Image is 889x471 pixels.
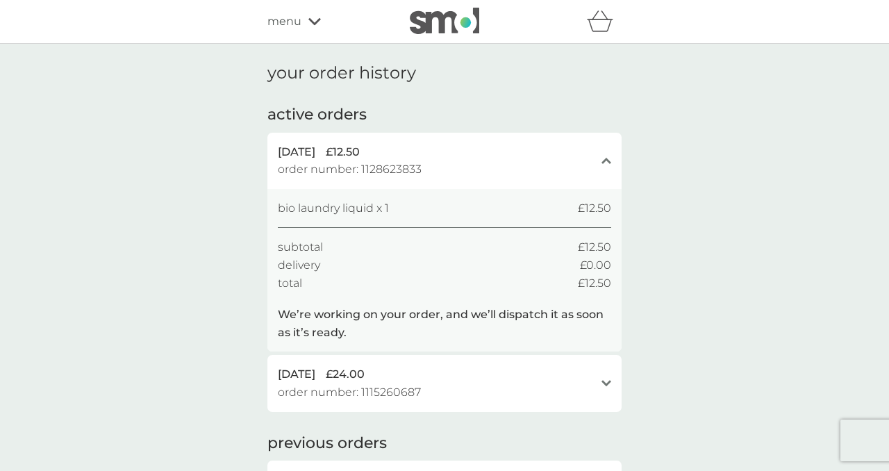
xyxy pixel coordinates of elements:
span: £24.00 [326,365,365,383]
span: £12.50 [326,143,360,161]
span: £0.00 [580,256,611,274]
span: £12.50 [578,274,611,292]
span: £12.50 [578,238,611,256]
h2: active orders [267,104,367,126]
span: delivery [278,256,320,274]
h2: previous orders [267,433,387,454]
img: smol [410,8,479,34]
span: [DATE] [278,365,315,383]
span: [DATE] [278,143,315,161]
span: order number: 1115260687 [278,383,421,402]
span: order number: 1128623833 [278,160,422,179]
span: total [278,274,302,292]
div: basket [587,8,622,35]
h1: your order history [267,63,416,83]
span: menu [267,13,301,31]
span: bio laundry liquid x 1 [278,199,389,217]
p: We’re working on your order, and we’ll dispatch it as soon as it’s ready. [278,306,611,341]
span: subtotal [278,238,323,256]
span: £12.50 [578,199,611,217]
